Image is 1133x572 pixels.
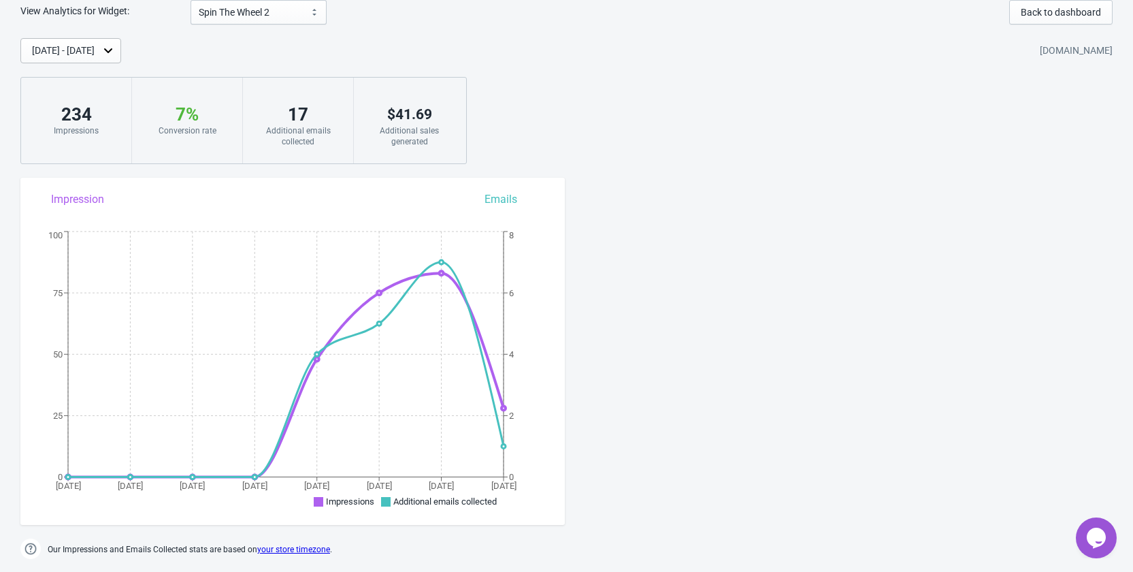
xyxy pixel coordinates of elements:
tspan: 2 [509,411,514,421]
tspan: [DATE] [429,481,454,491]
div: Additional sales generated [367,125,451,147]
tspan: [DATE] [56,481,81,491]
div: 234 [35,104,118,125]
tspan: 50 [53,349,63,360]
div: Conversion rate [146,125,229,136]
span: Our Impressions and Emails Collected stats are based on . [48,539,332,561]
tspan: [DATE] [242,481,267,491]
tspan: 8 [509,230,514,240]
div: 7 % [146,104,229,125]
div: Additional emails collected [257,125,340,147]
div: $ 41.69 [367,104,451,125]
tspan: 6 [509,288,514,298]
tspan: [DATE] [118,481,143,491]
div: [DOMAIN_NAME] [1040,39,1113,63]
label: View Analytics for Widget: [20,4,191,18]
div: Impressions [35,125,118,136]
tspan: 0 [509,472,514,482]
tspan: [DATE] [180,481,205,491]
span: Impressions [326,496,374,507]
div: 17 [257,104,340,125]
tspan: 75 [53,288,63,298]
tspan: 4 [509,349,514,360]
a: your store timezone [257,545,330,554]
img: help.png [20,539,41,559]
tspan: 25 [53,411,63,421]
iframe: chat widget [1076,518,1119,558]
tspan: [DATE] [304,481,329,491]
tspan: 0 [58,472,63,482]
span: Back to dashboard [1021,7,1101,18]
div: [DATE] - [DATE] [32,44,95,58]
tspan: 100 [48,230,63,240]
tspan: [DATE] [367,481,392,491]
tspan: [DATE] [491,481,516,491]
span: Additional emails collected [393,496,497,507]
